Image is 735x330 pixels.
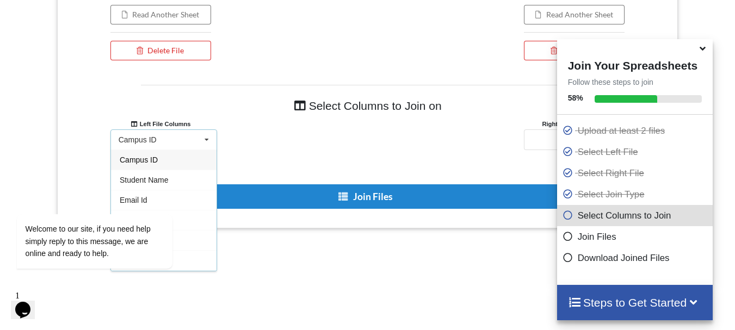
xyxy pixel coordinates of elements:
p: Upload at least 2 files [563,124,711,138]
p: Select Columns to Join [563,209,711,222]
h4: Join Your Spreadsheets [557,56,713,72]
h4: Steps to Get Started [568,296,702,309]
h4: Select Columns to Join on [141,94,594,118]
p: Join Files [563,230,711,244]
b: 58 % [568,94,583,102]
button: Read Another Sheet [524,5,625,24]
iframe: chat widget [11,287,46,319]
iframe: chat widget [11,116,207,281]
button: Join Files [140,184,593,209]
p: Select Left File [563,145,711,159]
button: Delete File [110,41,211,60]
button: Read Another Sheet [110,5,211,24]
b: Right File Columns [542,121,607,127]
button: Delete File [524,41,625,60]
p: Download Joined Files [563,251,711,265]
p: Select Right File [563,166,711,180]
p: Select Join Type [563,188,711,201]
p: Follow these steps to join [557,77,713,88]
